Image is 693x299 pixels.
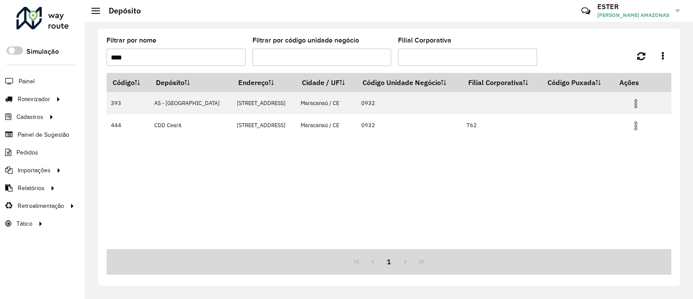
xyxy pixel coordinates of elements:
th: Endereço [232,73,296,92]
td: AS - [GEOGRAPHIC_DATA] [150,92,232,114]
label: Filtrar por nome [107,35,156,46]
span: Roteirizador [18,95,50,104]
span: [PERSON_NAME] AMAZONAS [597,11,669,19]
th: Cidade / UF [296,73,356,92]
h3: ESTER [597,3,669,11]
td: [STREET_ADDRESS] [232,92,296,114]
span: Relatórios [18,184,45,193]
label: Simulação [26,46,59,57]
th: Código [107,73,150,92]
th: Depósito [150,73,232,92]
th: Ações [613,73,665,92]
span: Retroalimentação [18,201,64,210]
td: 444 [107,114,150,136]
th: Código Unidade Negócio [356,73,462,92]
span: Cadastros [16,112,43,122]
td: 0932 [356,92,462,114]
label: Filial Corporativa [398,35,451,46]
td: CDD Ceará [150,114,232,136]
td: Maracanaú / CE [296,92,356,114]
span: Pedidos [16,148,38,157]
span: Importações [18,166,51,175]
span: Painel de Sugestão [18,130,69,139]
th: Código Puxada [541,73,613,92]
td: Maracanaú / CE [296,114,356,136]
td: 0932 [356,114,462,136]
td: 762 [462,114,541,136]
th: Filial Corporativa [462,73,541,92]
span: Tático [16,219,32,228]
a: Contato Rápido [576,2,595,20]
h2: Depósito [100,6,141,16]
span: Painel [19,77,35,86]
button: 1 [381,253,397,270]
td: [STREET_ADDRESS] [232,114,296,136]
label: Filtrar por código unidade negócio [253,35,359,46]
td: 393 [107,92,150,114]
